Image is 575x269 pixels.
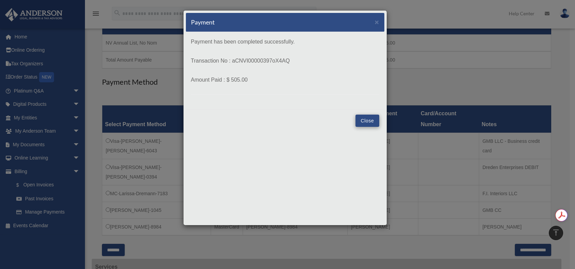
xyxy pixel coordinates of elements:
button: Close [375,18,379,26]
p: Payment has been completed successfully. [191,37,379,47]
h5: Payment [191,18,215,27]
button: Close [355,115,379,127]
p: Amount Paid : $ 505.00 [191,75,379,85]
p: Transaction No : aCNVI00000397oX4AQ [191,56,379,66]
span: × [375,18,379,26]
